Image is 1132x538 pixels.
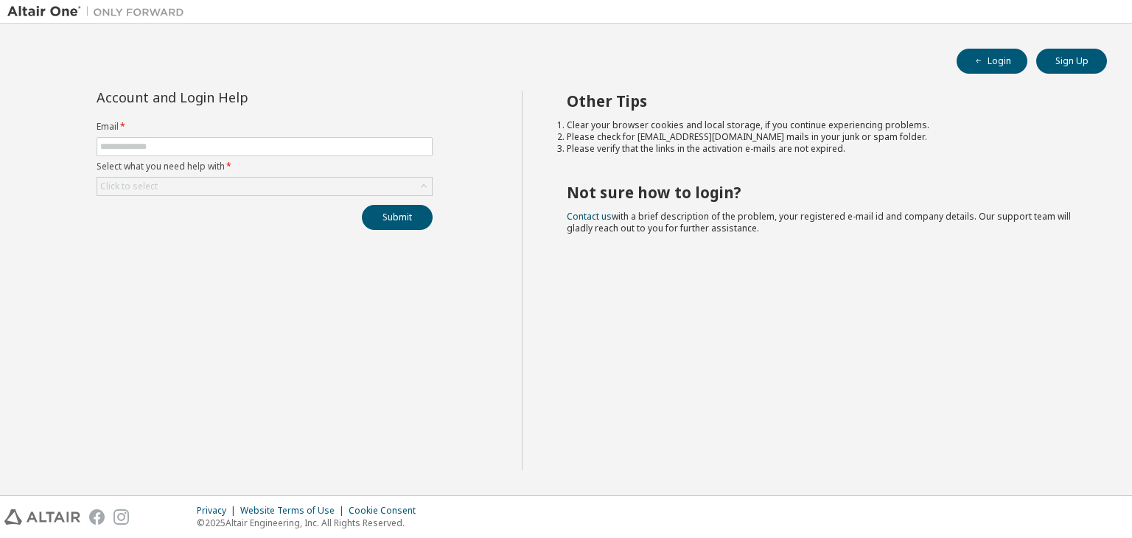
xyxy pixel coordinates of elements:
h2: Not sure how to login? [567,183,1081,202]
span: with a brief description of the problem, your registered e-mail id and company details. Our suppo... [567,210,1071,234]
label: Select what you need help with [97,161,433,172]
p: © 2025 Altair Engineering, Inc. All Rights Reserved. [197,517,424,529]
div: Cookie Consent [349,505,424,517]
li: Please check for [EMAIL_ADDRESS][DOMAIN_NAME] mails in your junk or spam folder. [567,131,1081,143]
button: Login [957,49,1027,74]
div: Website Terms of Use [240,505,349,517]
div: Account and Login Help [97,91,366,103]
button: Sign Up [1036,49,1107,74]
div: Click to select [97,178,432,195]
h2: Other Tips [567,91,1081,111]
a: Contact us [567,210,612,223]
label: Email [97,121,433,133]
li: Please verify that the links in the activation e-mails are not expired. [567,143,1081,155]
div: Privacy [197,505,240,517]
div: Click to select [100,181,158,192]
button: Submit [362,205,433,230]
img: altair_logo.svg [4,509,80,525]
img: Altair One [7,4,192,19]
img: facebook.svg [89,509,105,525]
img: instagram.svg [113,509,129,525]
li: Clear your browser cookies and local storage, if you continue experiencing problems. [567,119,1081,131]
